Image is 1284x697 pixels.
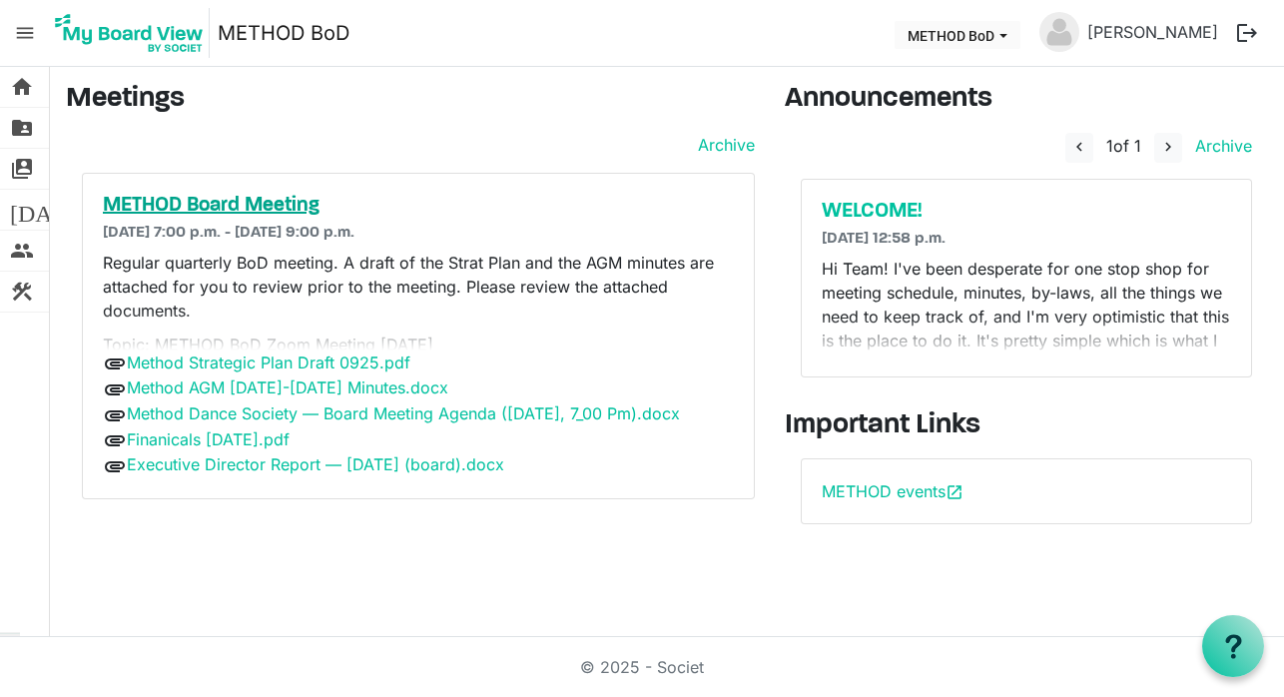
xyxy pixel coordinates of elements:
span: attachment [103,454,127,478]
a: Archive [690,133,755,157]
a: Finanicals [DATE].pdf [127,429,290,449]
h3: Meetings [66,83,755,117]
span: attachment [103,428,127,452]
button: navigate_next [1154,133,1182,163]
h6: [DATE] 7:00 p.m. - [DATE] 9:00 p.m. [103,224,734,243]
span: people [10,231,34,271]
span: [DATE] [10,190,87,230]
p: Hi Team! I've been desperate for one stop shop for meeting schedule, minutes, by-laws, all the th... [822,257,1231,424]
span: [DATE] 12:58 p.m. [822,231,946,247]
h3: Announcements [785,83,1268,117]
span: attachment [103,377,127,401]
a: WELCOME! [822,200,1231,224]
a: Executive Director Report — [DATE] (board).docx [127,454,504,474]
span: home [10,67,34,107]
button: navigate_before [1065,133,1093,163]
span: construction [10,272,34,312]
a: My Board View Logo [49,8,218,58]
button: METHOD BoD dropdownbutton [895,21,1020,49]
span: switch_account [10,149,34,189]
span: navigate_before [1070,138,1088,156]
img: My Board View Logo [49,8,210,58]
span: 1 [1106,136,1113,156]
a: Method AGM [DATE]-[DATE] Minutes.docx [127,377,448,397]
span: menu [6,14,44,52]
span: navigate_next [1159,138,1177,156]
p: Regular quarterly BoD meeting. A draft of the Strat Plan and the AGM minutes are attached for you... [103,251,734,323]
button: logout [1226,12,1268,54]
span: attachment [103,351,127,375]
a: Method Strategic Plan Draft 0925.pdf [127,352,410,372]
span: folder_shared [10,108,34,148]
img: no-profile-picture.svg [1039,12,1079,52]
span: of 1 [1106,136,1141,156]
a: METHOD BoD [218,13,349,53]
span: attachment [103,403,127,427]
a: © 2025 - Societ [580,657,704,677]
a: METHOD eventsopen_in_new [822,481,963,501]
a: Archive [1187,136,1252,156]
h3: Important Links [785,409,1268,443]
p: Topic: METHOD BoD Zoom Meeting [DATE] [103,333,734,356]
a: METHOD Board Meeting [103,194,734,218]
a: Method Dance Society — Board Meeting Agenda ([DATE], 7_00 Pm).docx [127,403,680,423]
a: [PERSON_NAME] [1079,12,1226,52]
span: open_in_new [946,483,963,501]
